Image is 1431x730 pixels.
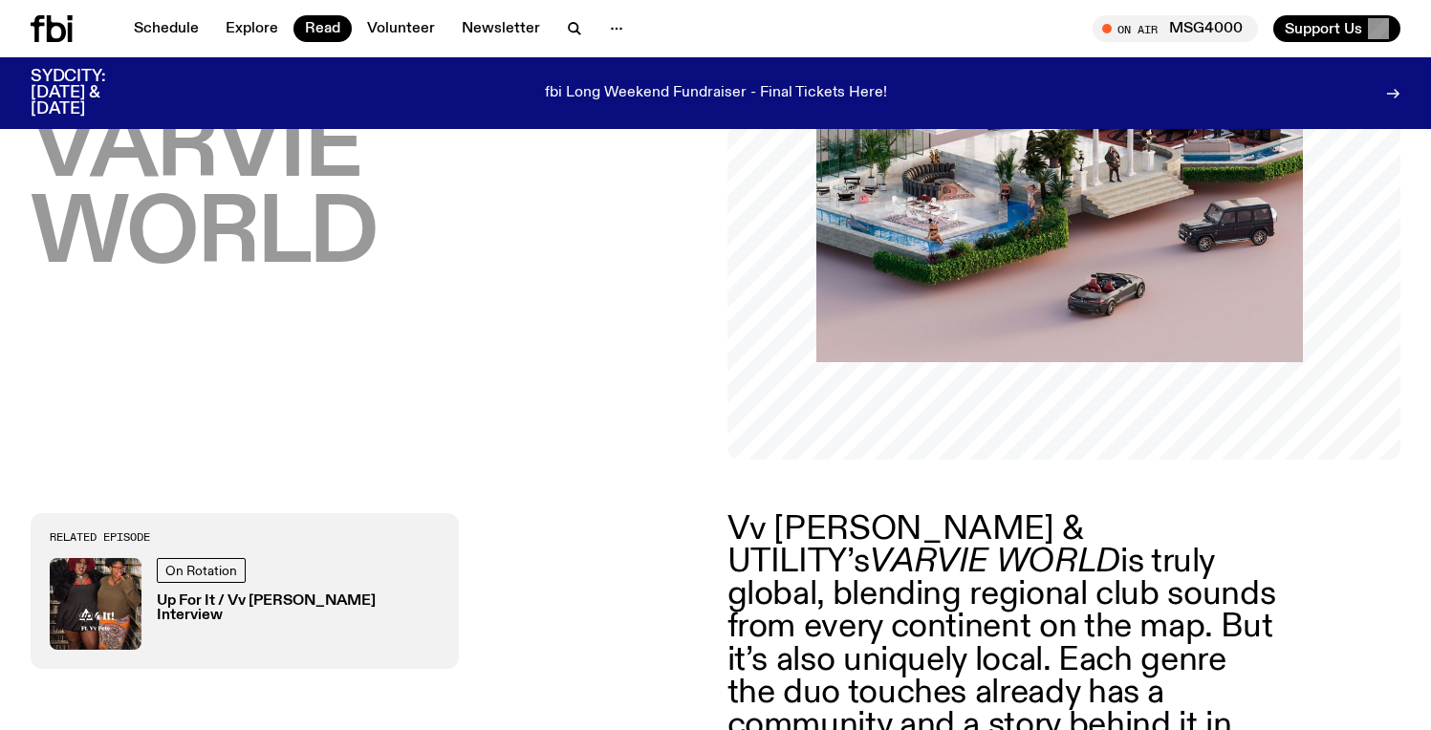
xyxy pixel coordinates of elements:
[450,15,552,42] a: Newsletter
[356,15,446,42] a: Volunteer
[50,532,440,543] h3: Related Episode
[31,69,153,118] h3: SYDCITY: [DATE] & [DATE]
[50,558,440,650] a: On RotationUp For It / Vv [PERSON_NAME] Interview
[1273,15,1400,42] button: Support Us
[1285,20,1362,37] span: Support Us
[31,102,376,284] span: VARVIE WORLD
[214,15,290,42] a: Explore
[122,15,210,42] a: Schedule
[869,545,1120,579] em: VARVIE WORLD
[545,85,887,102] p: fbi Long Weekend Fundraiser - Final Tickets Here!
[157,594,440,623] h3: Up For It / Vv [PERSON_NAME] Interview
[293,15,352,42] a: Read
[1093,15,1258,42] button: On AirMSG4000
